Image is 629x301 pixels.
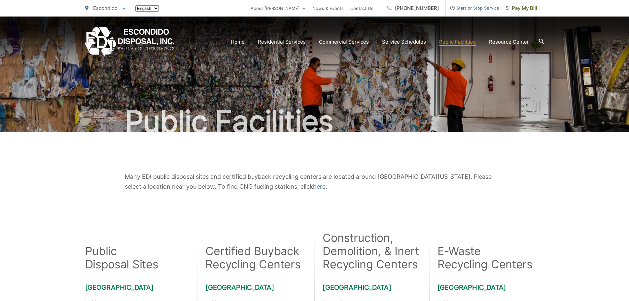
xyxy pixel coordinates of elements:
select: Select a language [135,5,159,12]
h2: Public Disposal Sites [85,245,158,271]
a: About [PERSON_NAME] [251,4,306,12]
h3: [GEOGRAPHIC_DATA] [85,283,189,291]
span: Many EDI public disposal sites and certified buyback recycling centers are located around [GEOGRA... [125,173,492,190]
h3: [GEOGRAPHIC_DATA] [437,283,544,291]
a: Resource Center [489,38,529,46]
h2: Construction, Demolition, & Inert Recycling Centers [323,231,421,271]
span: Pay My Bill [506,4,537,12]
a: Home [231,38,245,46]
a: Commercial Services [319,38,369,46]
a: Service Schedules [382,38,426,46]
a: Contact Us [350,4,373,12]
h3: [GEOGRAPHIC_DATA] [205,283,301,291]
a: Residential Services [258,38,306,46]
span: Escondido [93,5,118,11]
a: EDCD logo. Return to the homepage. [85,27,175,56]
a: Public Facilities [439,38,476,46]
a: here [313,182,326,192]
a: News & Events [312,4,344,12]
h2: E-Waste Recycling Centers [437,245,533,271]
h1: Public Facilities [85,105,544,138]
h2: Certified Buyback Recycling Centers [205,245,301,271]
h3: [GEOGRAPHIC_DATA] [323,283,421,291]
